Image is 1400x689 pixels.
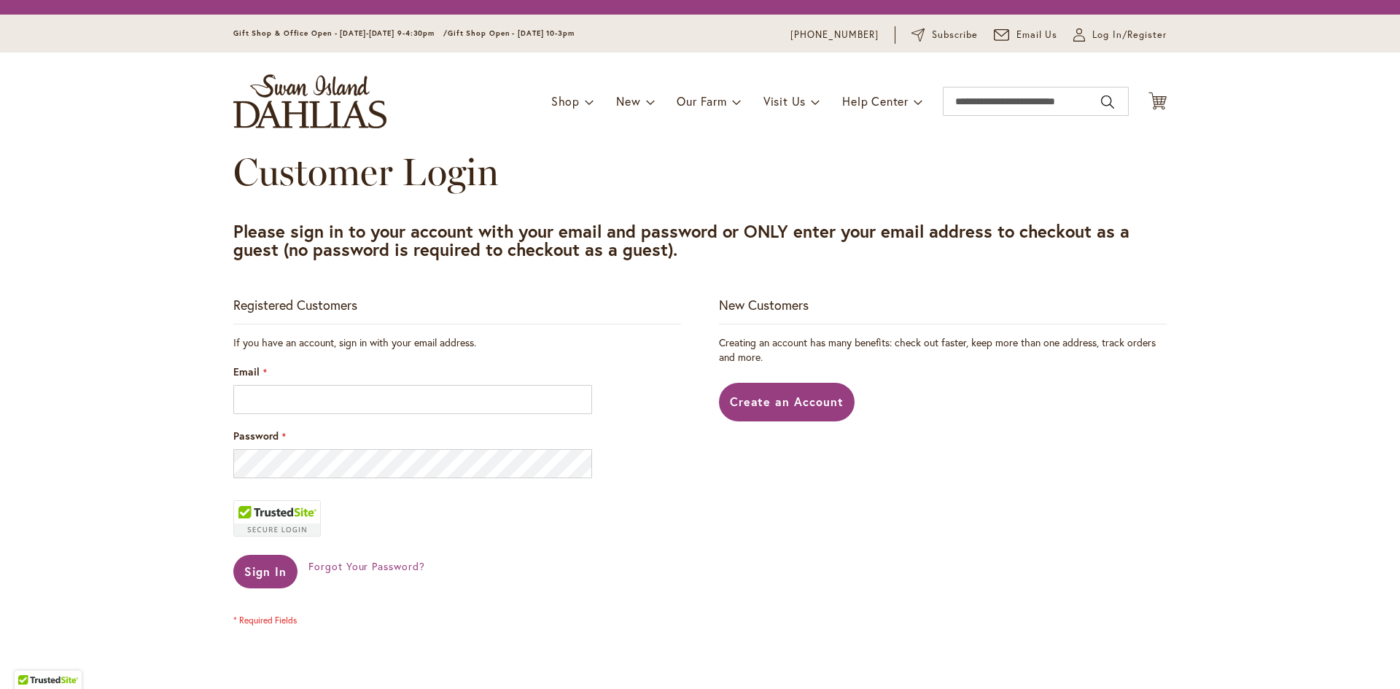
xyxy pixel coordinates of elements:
a: Create an Account [719,383,855,421]
span: Email Us [1016,28,1058,42]
span: Gift Shop & Office Open - [DATE]-[DATE] 9-4:30pm / [233,28,448,38]
button: Search [1101,90,1114,114]
span: Log In/Register [1092,28,1167,42]
div: TrustedSite Certified [233,500,321,537]
strong: Please sign in to your account with your email and password or ONLY enter your email address to c... [233,219,1129,261]
span: New [616,93,640,109]
a: [PHONE_NUMBER] [790,28,879,42]
span: Subscribe [932,28,978,42]
strong: New Customers [719,296,809,314]
span: Visit Us [763,93,806,109]
a: store logo [233,74,386,128]
p: Creating an account has many benefits: check out faster, keep more than one address, track orders... [719,335,1167,365]
span: Gift Shop Open - [DATE] 10-3pm [448,28,575,38]
a: Subscribe [911,28,978,42]
strong: Registered Customers [233,296,357,314]
span: Create an Account [730,394,844,409]
span: Customer Login [233,149,499,195]
span: Help Center [842,93,909,109]
span: Sign In [244,564,287,579]
button: Sign In [233,555,297,588]
span: Forgot Your Password? [308,559,425,573]
span: Our Farm [677,93,726,109]
span: Shop [551,93,580,109]
span: Password [233,429,279,443]
a: Log In/Register [1073,28,1167,42]
a: Email Us [994,28,1058,42]
a: Forgot Your Password? [308,559,425,574]
span: Email [233,365,260,378]
div: If you have an account, sign in with your email address. [233,335,681,350]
